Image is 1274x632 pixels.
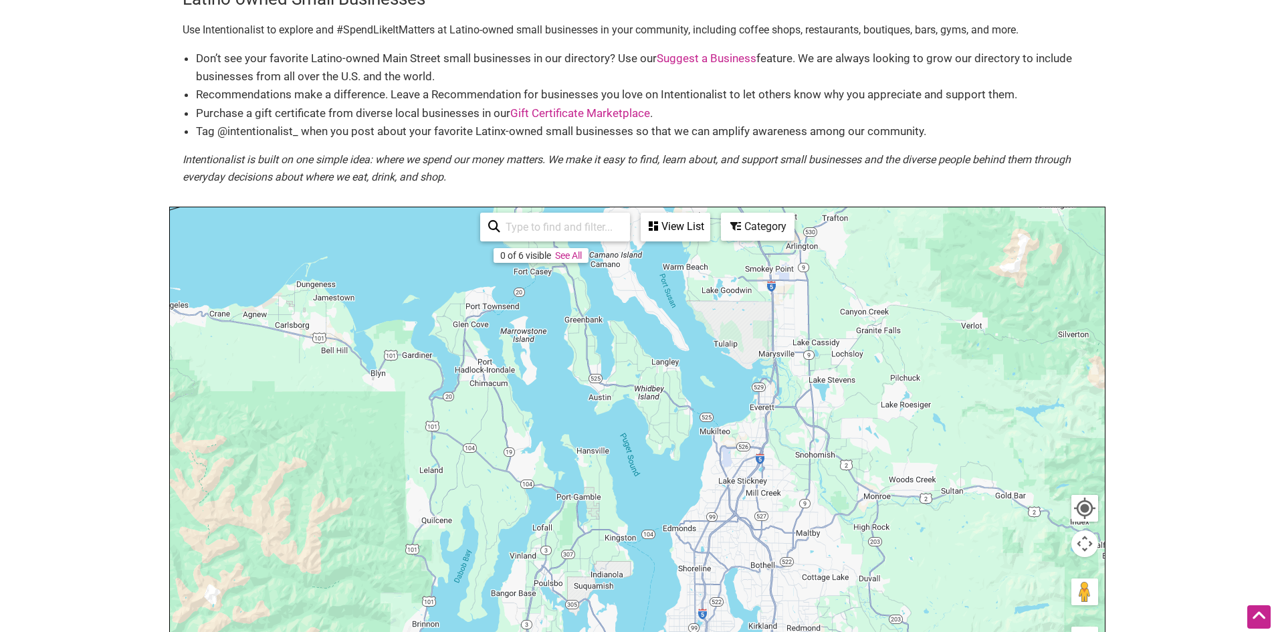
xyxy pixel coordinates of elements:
button: Your Location [1071,495,1098,522]
li: Purchase a gift certificate from diverse local businesses in our . [196,104,1092,122]
div: Filter by category [721,213,794,241]
div: Type to search and filter [480,213,630,241]
li: Recommendations make a difference. Leave a Recommendation for businesses you love on Intentionali... [196,86,1092,104]
li: Don’t see your favorite Latino-owned Main Street small businesses in our directory? Use our featu... [196,49,1092,86]
div: Category [722,214,793,239]
p: Use Intentionalist to explore and #SpendLikeItMatters at Latino-owned small businesses in your co... [183,21,1092,39]
input: Type to find and filter... [500,214,622,240]
button: Map camera controls [1071,530,1098,557]
a: Gift Certificate Marketplace [510,106,650,120]
li: Tag @intentionalist_ when you post about your favorite Latinx-owned small businesses so that we c... [196,122,1092,140]
a: See All [555,250,582,261]
div: View List [642,214,709,239]
button: Drag Pegman onto the map to open Street View [1071,578,1098,605]
div: See a list of the visible businesses [641,213,710,241]
em: Intentionalist is built on one simple idea: where we spend our money matters. We make it easy to ... [183,153,1071,183]
a: Suggest a Business [657,51,756,65]
div: Scroll Back to Top [1247,605,1271,629]
div: 0 of 6 visible [500,250,551,261]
